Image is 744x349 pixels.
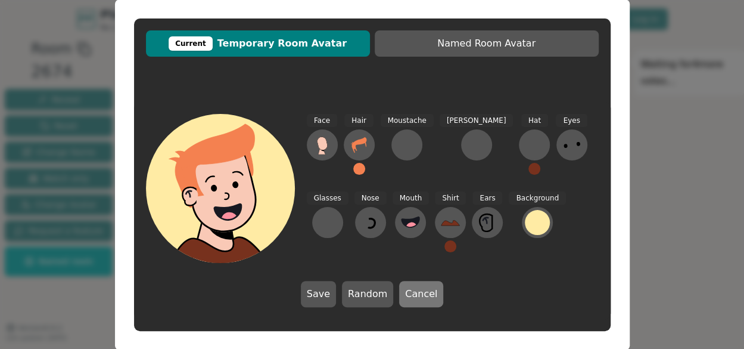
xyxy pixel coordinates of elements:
[381,36,593,51] span: Named Room Avatar
[521,114,548,128] span: Hat
[393,192,429,205] span: Mouth
[472,192,502,205] span: Ears
[307,192,348,205] span: Glasses
[509,192,566,205] span: Background
[307,114,337,128] span: Face
[399,281,443,307] button: Cancel
[354,192,387,205] span: Nose
[344,114,373,128] span: Hair
[152,36,364,51] span: Temporary Room Avatar
[375,30,599,57] button: Named Room Avatar
[556,114,587,128] span: Eyes
[342,281,393,307] button: Random
[301,281,336,307] button: Save
[146,30,370,57] button: CurrentTemporary Room Avatar
[435,192,466,205] span: Shirt
[440,114,513,128] span: [PERSON_NAME]
[169,36,213,51] div: Current
[381,114,434,128] span: Moustache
